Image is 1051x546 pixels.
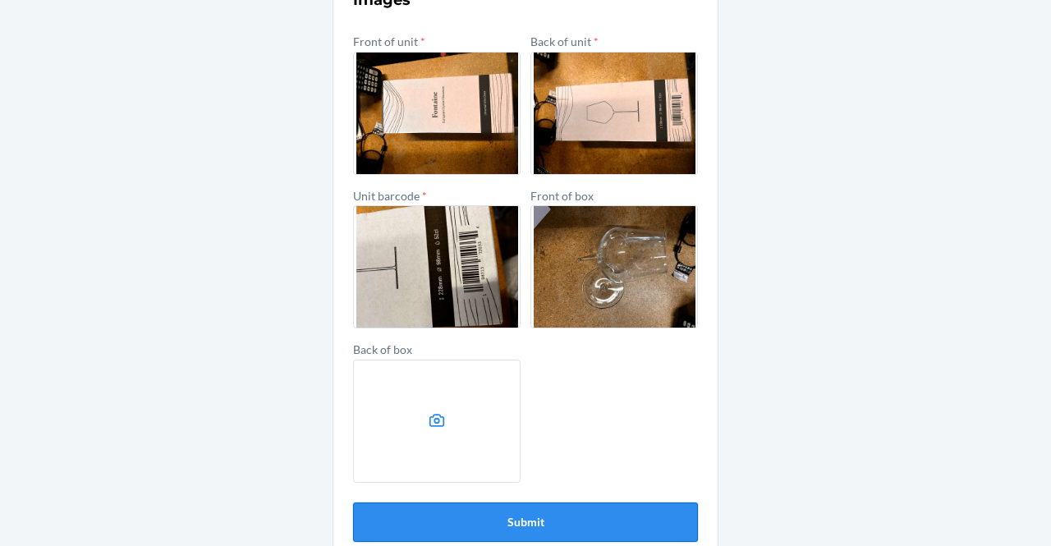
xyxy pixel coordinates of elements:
[353,34,425,48] label: Front of unit
[353,189,427,203] label: Unit barcode
[353,502,698,542] button: Submit
[530,34,599,48] label: Back of unit
[530,189,594,203] label: Front of box
[353,342,412,356] label: Back of box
